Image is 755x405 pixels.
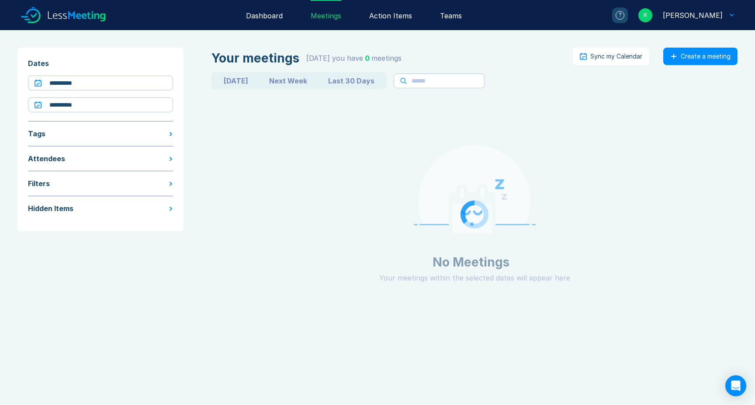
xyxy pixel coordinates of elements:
div: [DATE] you have meeting s [306,53,402,63]
div: Sync my Calendar [590,53,642,60]
div: Open Intercom Messenger [725,375,746,396]
div: Create a meeting [681,53,731,60]
div: Tags [28,128,45,139]
div: ? [616,11,624,20]
div: Your meetings [211,51,299,65]
button: Last 30 Days [318,74,385,88]
a: ? [602,7,628,23]
div: Hidden Items [28,203,73,214]
button: [DATE] [213,74,259,88]
div: Attendees [28,153,65,164]
div: R [638,8,652,22]
div: Dates [28,58,173,69]
button: Create a meeting [663,48,738,65]
div: Richard Rust [663,10,723,21]
div: Filters [28,178,50,189]
button: Next Week [259,74,318,88]
button: Sync my Calendar [573,48,649,65]
span: 0 [365,54,370,62]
